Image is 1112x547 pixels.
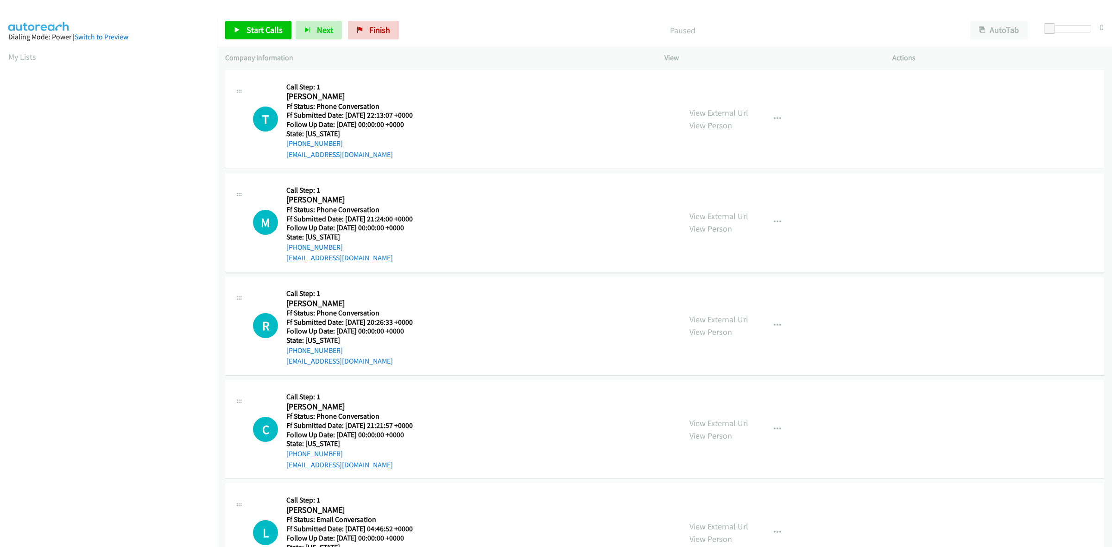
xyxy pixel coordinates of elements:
h5: Call Step: 1 [286,496,424,505]
a: View Person [689,430,732,441]
h5: Ff Submitted Date: [DATE] 21:24:00 +0000 [286,214,424,224]
h5: Call Step: 1 [286,82,424,92]
h5: Ff Status: Email Conversation [286,515,424,524]
a: View External Url [689,314,748,325]
div: Delay between calls (in seconds) [1049,25,1091,32]
h1: T [253,107,278,132]
p: Actions [892,52,1104,63]
h5: Ff Status: Phone Conversation [286,102,424,111]
h5: Follow Up Date: [DATE] 00:00:00 +0000 [286,120,424,129]
h2: [PERSON_NAME] [286,298,424,309]
h2: [PERSON_NAME] [286,195,424,205]
h1: C [253,417,278,442]
a: View Person [689,327,732,337]
h5: Ff Submitted Date: [DATE] 22:13:07 +0000 [286,111,424,120]
a: View Person [689,120,732,131]
span: Start Calls [246,25,283,35]
h5: Ff Status: Phone Conversation [286,412,424,421]
a: [PHONE_NUMBER] [286,449,343,458]
a: My Lists [8,51,36,62]
a: View External Url [689,211,748,221]
iframe: Dialpad [8,71,217,511]
h5: Ff Status: Phone Conversation [286,308,424,318]
span: Next [317,25,333,35]
p: View [664,52,876,63]
div: The call is yet to be attempted [253,520,278,545]
h5: Follow Up Date: [DATE] 00:00:00 +0000 [286,327,424,336]
button: Next [296,21,342,39]
a: [EMAIL_ADDRESS][DOMAIN_NAME] [286,253,393,262]
div: The call is yet to be attempted [253,107,278,132]
a: View External Url [689,107,748,118]
h5: Call Step: 1 [286,392,424,402]
h5: State: [US_STATE] [286,336,424,345]
p: Company Information [225,52,648,63]
a: [EMAIL_ADDRESS][DOMAIN_NAME] [286,460,393,469]
a: Finish [348,21,399,39]
a: View Person [689,534,732,544]
h5: Ff Submitted Date: [DATE] 21:21:57 +0000 [286,421,424,430]
h5: State: [US_STATE] [286,233,424,242]
h5: State: [US_STATE] [286,129,424,138]
p: Paused [411,24,954,37]
a: [PHONE_NUMBER] [286,139,343,148]
a: Start Calls [225,21,291,39]
div: The call is yet to be attempted [253,210,278,235]
h2: [PERSON_NAME] [286,402,424,412]
h2: [PERSON_NAME] [286,505,424,516]
h2: [PERSON_NAME] [286,91,424,102]
h5: Follow Up Date: [DATE] 00:00:00 +0000 [286,430,424,440]
h1: L [253,520,278,545]
h5: Call Step: 1 [286,289,424,298]
a: [PHONE_NUMBER] [286,346,343,355]
span: Finish [369,25,390,35]
a: Switch to Preview [75,32,128,41]
h5: Follow Up Date: [DATE] 00:00:00 +0000 [286,223,424,233]
a: [PHONE_NUMBER] [286,243,343,251]
div: The call is yet to be attempted [253,313,278,338]
a: View External Url [689,418,748,428]
div: 0 [1099,21,1104,33]
div: Dialing Mode: Power | [8,31,208,43]
h5: Ff Status: Phone Conversation [286,205,424,214]
a: [EMAIL_ADDRESS][DOMAIN_NAME] [286,150,393,159]
h5: Follow Up Date: [DATE] 00:00:00 +0000 [286,534,424,543]
h5: State: [US_STATE] [286,439,424,448]
div: The call is yet to be attempted [253,417,278,442]
a: View External Url [689,521,748,532]
h5: Ff Submitted Date: [DATE] 04:46:52 +0000 [286,524,424,534]
h1: M [253,210,278,235]
h1: R [253,313,278,338]
button: AutoTab [970,21,1028,39]
a: [EMAIL_ADDRESS][DOMAIN_NAME] [286,357,393,365]
h5: Ff Submitted Date: [DATE] 20:26:33 +0000 [286,318,424,327]
h5: Call Step: 1 [286,186,424,195]
a: View Person [689,223,732,234]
